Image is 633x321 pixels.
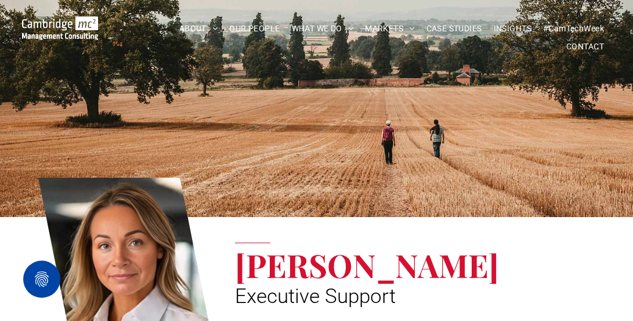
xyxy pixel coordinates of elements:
[286,20,360,38] a: WHAT WE DO
[22,18,99,30] a: Your Business Transformed | Cambridge Management Consulting
[560,38,610,56] a: CONTACT
[223,20,285,38] a: OUR PEOPLE
[22,16,99,40] img: Cambridge MC Logo
[359,20,420,38] a: MARKETS
[537,20,610,38] a: #CamTechWeek
[421,20,488,38] a: CASE STUDIES
[173,20,224,38] a: ABOUT
[488,20,537,38] a: INSIGHTS
[235,284,396,308] span: Executive Support
[235,243,499,286] span: [PERSON_NAME]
